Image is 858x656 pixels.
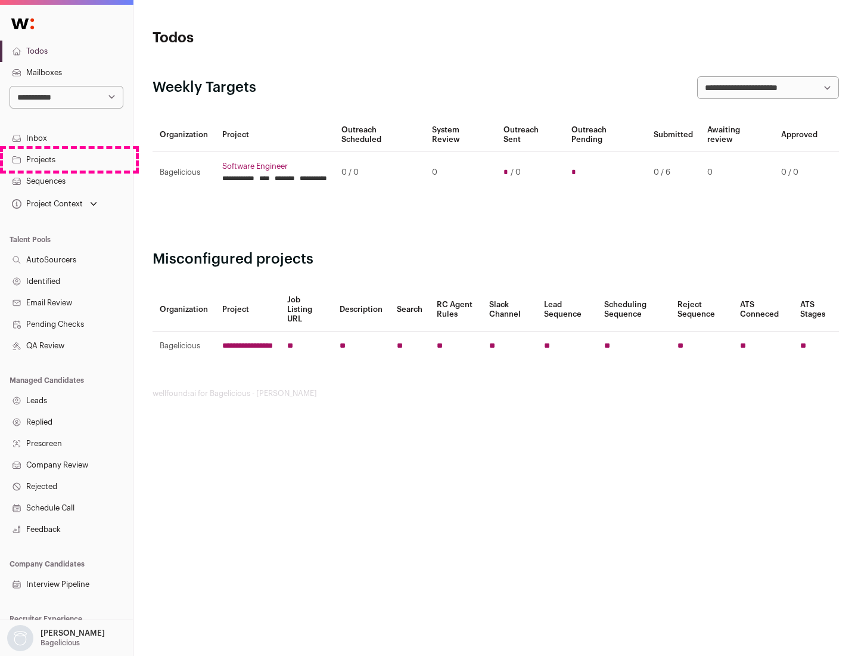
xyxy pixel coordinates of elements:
[733,288,792,332] th: ATS Conneced
[334,118,425,152] th: Outreach Scheduled
[511,168,521,177] span: / 0
[700,118,774,152] th: Awaiting review
[334,152,425,193] td: 0 / 0
[5,625,107,651] button: Open dropdown
[774,152,825,193] td: 0 / 0
[5,12,41,36] img: Wellfound
[793,288,839,332] th: ATS Stages
[7,625,33,651] img: nopic.png
[153,152,215,193] td: Bagelicious
[425,118,496,152] th: System Review
[280,288,332,332] th: Job Listing URL
[153,250,839,269] h2: Misconfigured projects
[390,288,430,332] th: Search
[537,288,597,332] th: Lead Sequence
[215,288,280,332] th: Project
[153,389,839,398] footer: wellfound:ai for Bagelicious - [PERSON_NAME]
[564,118,646,152] th: Outreach Pending
[332,288,390,332] th: Description
[153,78,256,97] h2: Weekly Targets
[153,29,381,48] h1: Todos
[597,288,670,332] th: Scheduling Sequence
[430,288,481,332] th: RC Agent Rules
[670,288,733,332] th: Reject Sequence
[41,638,80,648] p: Bagelicious
[425,152,496,193] td: 0
[10,196,100,212] button: Open dropdown
[153,288,215,332] th: Organization
[482,288,537,332] th: Slack Channel
[774,118,825,152] th: Approved
[153,332,215,361] td: Bagelicious
[41,629,105,638] p: [PERSON_NAME]
[153,118,215,152] th: Organization
[496,118,565,152] th: Outreach Sent
[700,152,774,193] td: 0
[646,152,700,193] td: 0 / 6
[10,199,83,209] div: Project Context
[646,118,700,152] th: Submitted
[215,118,334,152] th: Project
[222,162,327,171] a: Software Engineer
